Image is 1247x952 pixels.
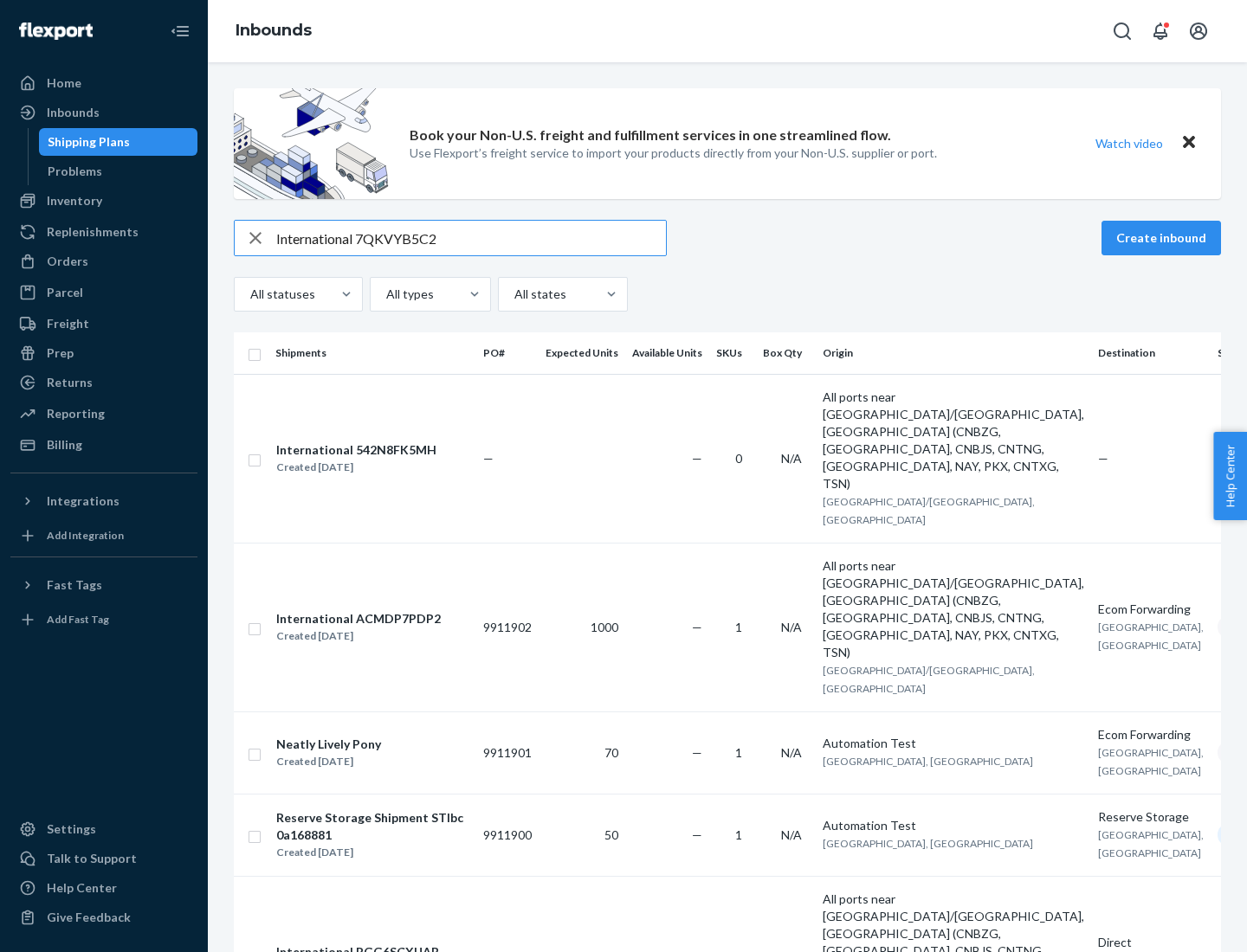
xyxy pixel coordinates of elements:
button: Open notifications [1143,14,1178,48]
div: Reserve Storage Shipment STIbc0a168881 [276,809,468,844]
div: Ecom Forwarding [1098,726,1204,743]
th: Origin [816,332,1091,374]
p: Use Flexport’s freight service to import your products directly from your Non-U.S. supplier or port. [410,145,937,162]
a: Talk to Support [10,845,197,872]
div: Integrations [47,492,120,510]
div: Settings [47,820,96,838]
span: [GEOGRAPHIC_DATA], [GEOGRAPHIC_DATA] [1098,621,1204,652]
ol: breadcrumbs [222,6,326,56]
div: Add Fast Tag [47,612,109,627]
p: Book your Non-U.S. freight and fulfillment services in one streamlined flow. [410,125,891,145]
a: Reporting [10,400,197,428]
span: [GEOGRAPHIC_DATA]/[GEOGRAPHIC_DATA], [GEOGRAPHIC_DATA] [823,664,1035,695]
a: Inbounds [236,21,312,40]
a: Inventory [10,187,197,215]
span: — [1098,451,1108,466]
span: [GEOGRAPHIC_DATA], [GEOGRAPHIC_DATA] [823,837,1033,850]
td: 9911900 [476,794,539,876]
div: Automation Test [823,735,1084,752]
div: Neatly Lively Pony [276,736,381,753]
button: Open account menu [1181,14,1216,48]
a: Problems [39,158,198,185]
div: Replenishments [47,223,139,241]
input: All statuses [249,286,250,303]
img: Flexport logo [19,23,93,40]
span: 1 [735,827,742,842]
button: Help Center [1213,432,1247,520]
a: Replenishments [10,218,197,246]
div: Help Center [47,879,117,897]
a: Freight [10,310,197,338]
input: Search inbounds by name, destination, msku... [276,221,666,255]
span: [GEOGRAPHIC_DATA], [GEOGRAPHIC_DATA] [1098,746,1204,777]
button: Watch video [1084,131,1174,156]
div: Orders [47,253,88,270]
input: All states [513,286,514,303]
div: International 542N8FK5MH [276,441,436,459]
span: 70 [604,745,618,760]
th: Expected Units [539,332,625,374]
div: Talk to Support [47,850,137,867]
span: 1 [735,620,742,634]
td: 9911901 [476,711,539,794]
button: Create inbound [1102,221,1221,255]
button: Close Navigation [163,14,197,48]
button: Fast Tags [10,571,197,599]
a: Orders [10,248,197,275]
div: Fast Tags [47,576,102,594]
a: Billing [10,431,197,459]
div: Created [DATE] [276,844,468,861]
div: Billing [47,436,82,453]
a: Home [10,69,197,97]
div: Reporting [47,405,105,422]
div: Add Integration [47,528,124,543]
span: 1 [735,745,742,760]
a: Prep [10,339,197,367]
div: Parcel [47,284,83,301]
span: [GEOGRAPHIC_DATA]/[GEOGRAPHIC_DATA], [GEOGRAPHIC_DATA] [823,495,1035,526]
span: N/A [781,620,802,634]
span: [GEOGRAPHIC_DATA], [GEOGRAPHIC_DATA] [1098,828,1204,859]
span: — [692,451,702,466]
div: Created [DATE] [276,459,436,476]
th: PO# [476,332,539,374]
th: Box Qty [756,332,816,374]
a: Shipping Plans [39,128,198,156]
span: 0 [735,451,742,466]
div: Returns [47,374,93,391]
a: Add Integration [10,522,197,550]
th: Destination [1091,332,1211,374]
span: — [692,745,702,760]
div: International ACMDP7PDP2 [276,610,441,627]
th: Available Units [625,332,709,374]
a: Parcel [10,279,197,306]
span: — [483,451,494,466]
a: Inbounds [10,99,197,126]
div: Reserve Storage [1098,808,1204,826]
span: — [692,827,702,842]
button: Close [1178,131,1200,156]
button: Integrations [10,487,197,515]
a: Settings [10,815,197,843]
span: 50 [604,827,618,842]
div: All ports near [GEOGRAPHIC_DATA]/[GEOGRAPHIC_DATA], [GEOGRAPHIC_DATA] (CNBZG, [GEOGRAPHIC_DATA], ... [823,389,1084,492]
a: Help Center [10,874,197,902]
div: Direct [1098,934,1204,951]
span: — [692,620,702,634]
div: Automation Test [823,817,1084,834]
button: Open Search Box [1105,14,1140,48]
div: Created [DATE] [276,753,381,770]
span: 1000 [591,620,618,634]
th: SKUs [709,332,756,374]
div: Freight [47,315,89,332]
div: Shipping Plans [48,133,130,151]
div: Inventory [47,192,102,209]
div: All ports near [GEOGRAPHIC_DATA]/[GEOGRAPHIC_DATA], [GEOGRAPHIC_DATA] (CNBZG, [GEOGRAPHIC_DATA], ... [823,557,1084,661]
button: Give Feedback [10,904,197,931]
div: Ecom Forwarding [1098,601,1204,618]
a: Returns [10,369,197,396]
span: N/A [781,745,802,760]
td: 9911902 [476,543,539,711]
span: N/A [781,827,802,842]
